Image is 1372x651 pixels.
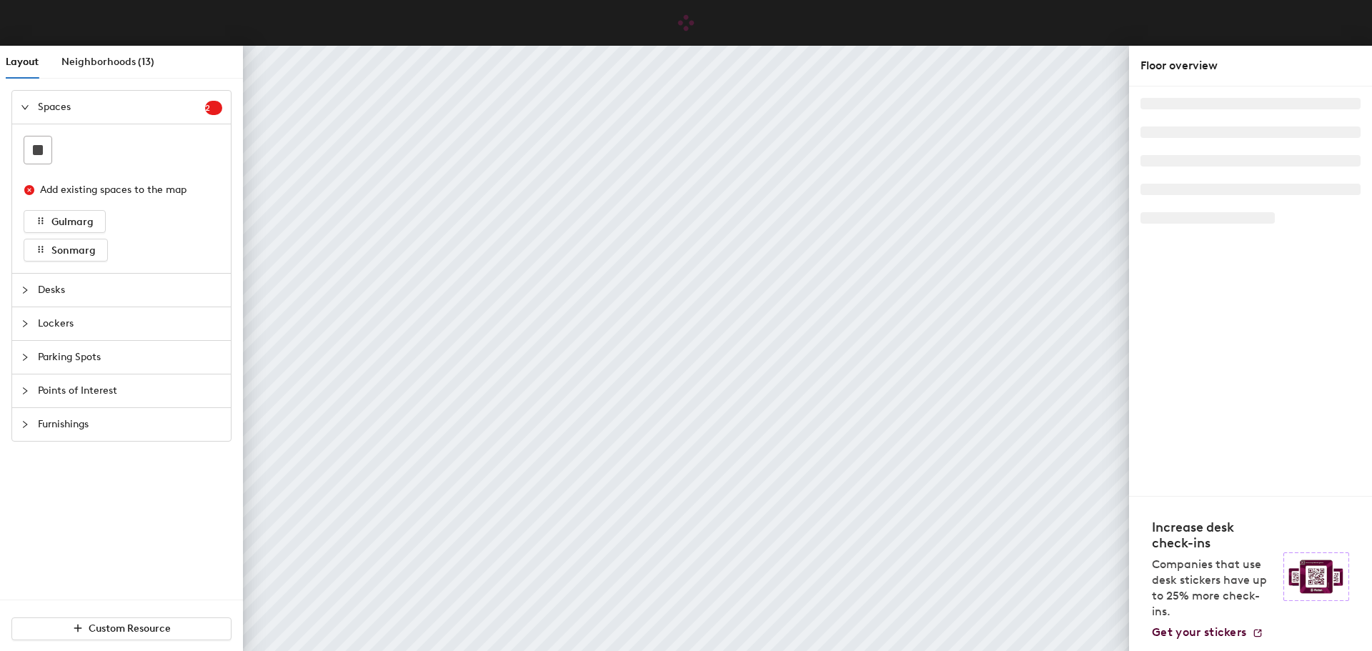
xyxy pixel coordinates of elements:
[24,185,34,195] span: close-circle
[51,244,96,257] span: Sonmarg
[1152,625,1263,640] a: Get your stickers
[21,319,29,328] span: collapsed
[38,408,222,441] span: Furnishings
[1140,57,1361,74] div: Floor overview
[38,341,222,374] span: Parking Spots
[1152,557,1275,620] p: Companies that use desk stickers have up to 25% more check-ins.
[1283,552,1349,601] img: Sticker logo
[21,387,29,395] span: collapsed
[205,101,222,115] sup: 2
[61,56,154,68] span: Neighborhoods (13)
[1152,520,1275,551] h4: Increase desk check-ins
[6,56,39,68] span: Layout
[38,374,222,407] span: Points of Interest
[51,216,94,228] span: Gulmarg
[21,286,29,294] span: collapsed
[11,617,232,640] button: Custom Resource
[38,91,205,124] span: Spaces
[38,274,222,307] span: Desks
[1152,625,1246,639] span: Get your stickers
[40,182,210,198] div: Add existing spaces to the map
[24,210,106,233] button: Gulmarg
[21,353,29,362] span: collapsed
[21,103,29,111] span: expanded
[21,420,29,429] span: collapsed
[89,622,171,635] span: Custom Resource
[38,307,222,340] span: Lockers
[205,103,222,113] span: 2
[24,239,108,262] button: Sonmarg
